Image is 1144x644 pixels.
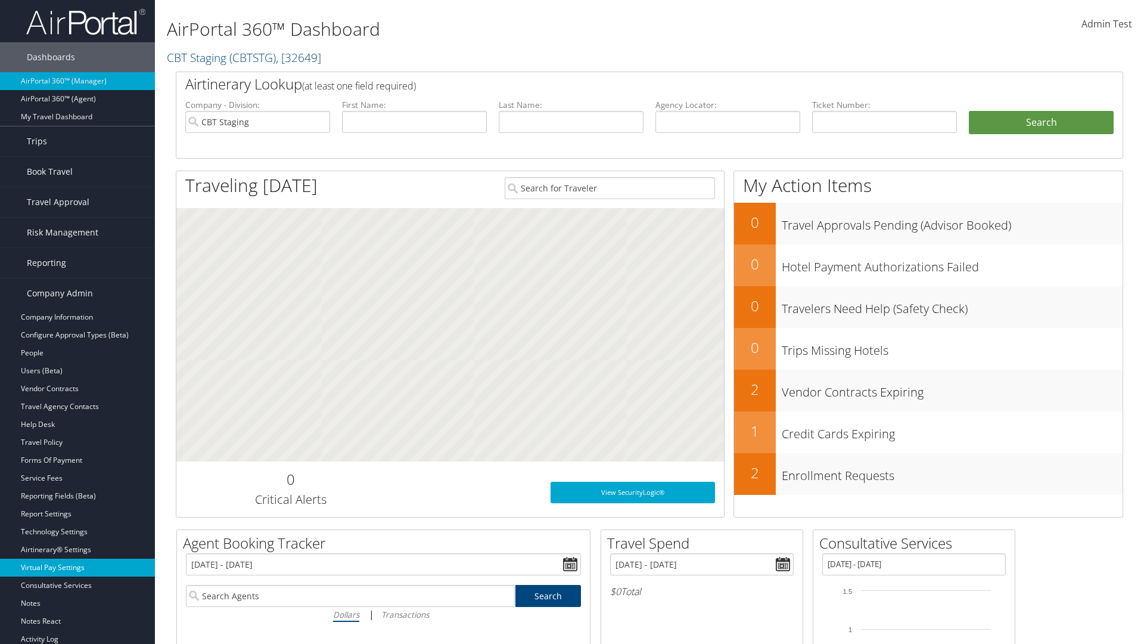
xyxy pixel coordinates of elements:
[185,74,1035,94] h2: Airtinerary Lookup
[167,17,810,42] h1: AirPortal 360™ Dashboard
[1081,17,1132,30] span: Admin Test
[27,187,89,217] span: Travel Approval
[734,173,1123,198] h1: My Action Items
[734,328,1123,370] a: 0Trips Missing Hotels
[843,588,852,595] tspan: 1.5
[185,173,318,198] h1: Traveling [DATE]
[734,296,776,316] h2: 0
[186,607,581,622] div: |
[342,99,487,111] label: First Name:
[848,626,852,633] tspan: 1
[734,453,1123,495] a: 2Enrollment Requests
[185,99,330,111] label: Company - Division:
[229,49,276,66] span: ( CBTSTG )
[734,338,776,358] h2: 0
[607,533,803,553] h2: Travel Spend
[515,585,582,607] a: Search
[551,482,715,503] a: View SecurityLogic®
[734,203,1123,244] a: 0Travel Approvals Pending (Advisor Booked)
[610,585,621,598] span: $0
[499,99,643,111] label: Last Name:
[782,420,1123,442] h3: Credit Cards Expiring
[782,378,1123,401] h3: Vendor Contracts Expiring
[185,491,396,508] h3: Critical Alerts
[734,379,776,400] h2: 2
[381,609,429,620] i: Transactions
[27,248,66,278] span: Reporting
[782,462,1123,484] h3: Enrollment Requests
[186,585,515,607] input: Search Agents
[734,411,1123,453] a: 1Credit Cards Expiring
[782,253,1123,275] h3: Hotel Payment Authorizations Failed
[819,533,1015,553] h2: Consultative Services
[333,609,359,620] i: Dollars
[782,295,1123,317] h3: Travelers Need Help (Safety Check)
[26,8,145,36] img: airportal-logo.png
[782,336,1123,359] h3: Trips Missing Hotels
[1081,6,1132,43] a: Admin Test
[183,533,590,553] h2: Agent Booking Tracker
[610,585,794,598] h6: Total
[734,286,1123,328] a: 0Travelers Need Help (Safety Check)
[27,218,98,247] span: Risk Management
[27,126,47,156] span: Trips
[167,49,321,66] a: CBT Staging
[27,42,75,72] span: Dashboards
[185,469,396,490] h2: 0
[734,244,1123,286] a: 0Hotel Payment Authorizations Failed
[734,463,776,483] h2: 2
[734,421,776,441] h2: 1
[969,111,1114,135] button: Search
[734,370,1123,411] a: 2Vendor Contracts Expiring
[27,157,73,187] span: Book Travel
[27,278,93,308] span: Company Admin
[734,212,776,233] h2: 0
[812,99,957,111] label: Ticket Number:
[655,99,800,111] label: Agency Locator:
[782,211,1123,234] h3: Travel Approvals Pending (Advisor Booked)
[734,254,776,274] h2: 0
[302,79,416,92] span: (at least one field required)
[505,177,715,199] input: Search for Traveler
[276,49,321,66] span: , [ 32649 ]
